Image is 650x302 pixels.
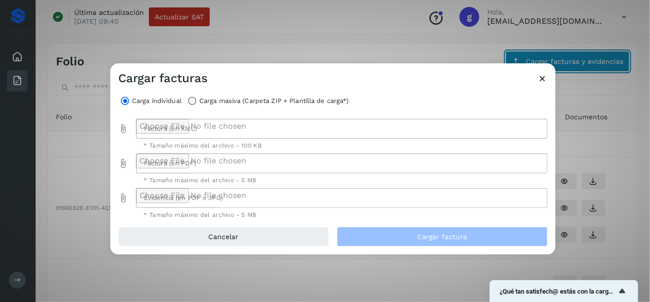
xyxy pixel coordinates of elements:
[144,177,540,183] div: * Tamaño máximo del archivo - 5 MB
[209,233,239,240] span: Cancelar
[199,94,349,108] label: Carga masiva (Carpeta ZIP + Plantilla de carga*)
[337,227,548,247] button: Cargar factura
[118,124,128,134] i: Factura (en XML) prepended action
[118,193,128,203] i: Evidencia (en PDF o JPG) prepended action
[500,288,616,295] span: ¿Qué tan satisfech@ estás con la carga de tus facturas?
[144,212,540,218] div: * Tamaño máximo del archivo - 5 MB
[144,143,540,149] div: * Tamaño máximo del archivo - 100 KB
[118,227,329,247] button: Cancelar
[500,285,628,297] button: Mostrar encuesta - ¿Qué tan satisfech@ estás con la carga de tus facturas?
[132,94,182,108] label: Carga individual
[418,233,467,240] span: Cargar factura
[118,158,128,168] i: Factura (en PDF) prepended action
[118,71,208,86] h3: Cargar facturas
